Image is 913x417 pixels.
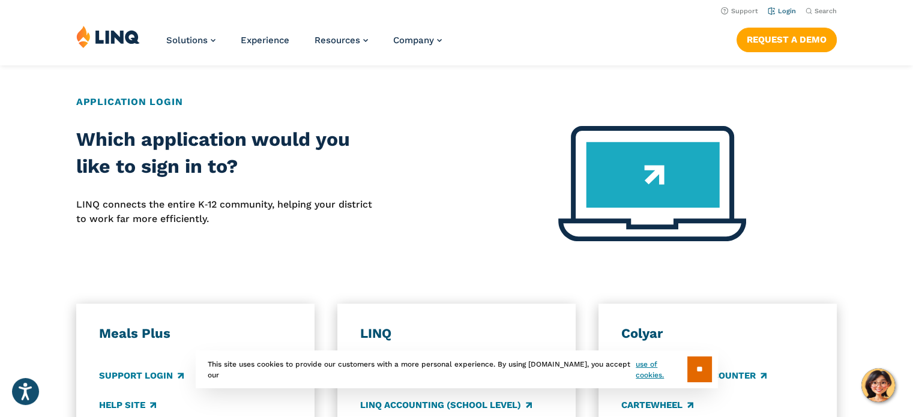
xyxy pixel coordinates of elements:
span: Solutions [166,35,208,46]
img: LINQ | K‑12 Software [76,25,140,48]
span: Company [393,35,434,46]
h2: Which application would you like to sign in to? [76,126,380,181]
a: Support [721,7,758,15]
a: Company [393,35,442,46]
a: use of cookies. [636,359,687,380]
h2: Application Login [76,95,837,109]
nav: Primary Navigation [166,25,442,65]
p: LINQ connects the entire K‑12 community, helping your district to work far more efficiently. [76,197,380,227]
button: Open Search Bar [806,7,837,16]
div: This site uses cookies to provide our customers with a more personal experience. By using [DOMAIN... [196,350,718,388]
a: Login [768,7,796,15]
span: Search [815,7,837,15]
a: Resources [315,35,368,46]
a: Experience [241,35,289,46]
a: Solutions [166,35,215,46]
a: Request a Demo [737,28,837,52]
h3: Meals Plus [99,325,292,342]
span: Resources [315,35,360,46]
h3: LINQ [360,325,553,342]
a: Support Login [99,369,184,382]
button: Hello, have a question? Let’s chat. [861,368,895,402]
nav: Button Navigation [737,25,837,52]
h3: Colyar [621,325,814,342]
